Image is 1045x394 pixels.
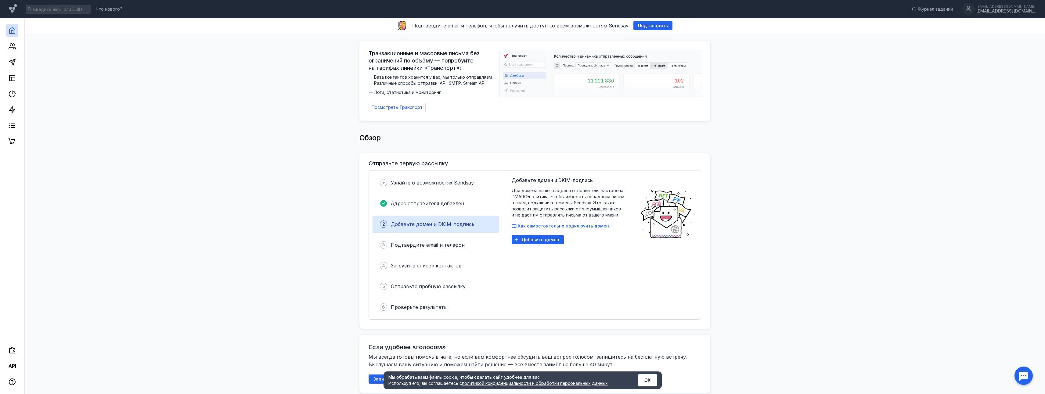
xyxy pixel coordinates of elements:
button: Как самостоятельно подключить домен [512,223,609,229]
span: Загрузите список контактов [391,263,462,269]
button: Подтвердить [633,21,672,30]
span: Посмотреть Транспорт [372,105,423,110]
img: poster [640,188,692,239]
span: Отправьте пробную рассылку [391,283,466,289]
a: политикой конфиденциальности и обработки персональных данных [462,381,608,386]
span: 3 [382,242,385,248]
button: ОК [638,374,657,386]
span: Подтвердите email и телефон, чтобы получить доступ ко всем возможностям Sendsay [412,23,629,29]
button: Добавить домен [512,235,564,244]
span: Журнал заданий [918,6,953,12]
span: 2 [382,221,385,227]
span: Узнайте о возможностях Sendsay [391,180,474,186]
span: Добавить домен [521,237,559,242]
span: 6 [382,304,385,310]
h3: Отправьте первую рассылку [369,160,448,167]
span: Что нового? [96,7,122,11]
span: 5 [382,283,385,289]
span: Для домена вашего адреса отправителя настроена DMARC-политика. Чтобы избежать попадания писем в с... [512,188,634,218]
div: [EMAIL_ADDRESS][DOMAIN_NAME] [976,5,1037,8]
a: Что нового? [93,7,125,11]
span: Подтвердить [638,23,668,28]
div: [EMAIL_ADDRESS][DOMAIN_NAME] [976,9,1037,14]
span: Проверьте результаты [391,304,448,310]
span: Добавьте домен и DKIM-подпись [512,177,593,184]
span: Подтвердите email и телефон [391,242,465,248]
button: Записаться на онлайн-встречу [369,374,448,384]
a: Посмотреть Транспорт [369,103,426,112]
span: 4 [382,263,385,269]
img: dashboard-transport-banner [499,50,702,97]
span: Адрес отправителя добавлен [391,200,464,206]
h2: Если удобнее «голосом» [369,343,446,351]
span: Записаться на онлайн-встречу [373,377,444,382]
a: Журнал заданий [908,6,956,12]
div: Мы обрабатываем файлы cookie, чтобы сделать сайт удобнее для вас. Используя его, вы соглашаетесь c [388,374,623,386]
span: Обзор [359,133,381,142]
input: Введите email или CSID [26,5,91,14]
span: Добавьте домен и DKIM-подпись [391,221,474,227]
span: Как самостоятельно подключить домен [518,223,609,228]
a: Записаться на онлайн-встречу [369,376,448,381]
span: Транзакционные и массовые письма без ограничений по объёму — попробуйте на тарифах линейки «Транс... [369,50,495,72]
span: — База контактов хранится у вас, мы только отправляем — Различные способы отправки: API, SMTP, St... [369,74,495,95]
span: Мы всегда готовы помочь в чате, но если вам комфортнее обсудить ваш вопрос голосом, запишитесь на... [369,354,688,367]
